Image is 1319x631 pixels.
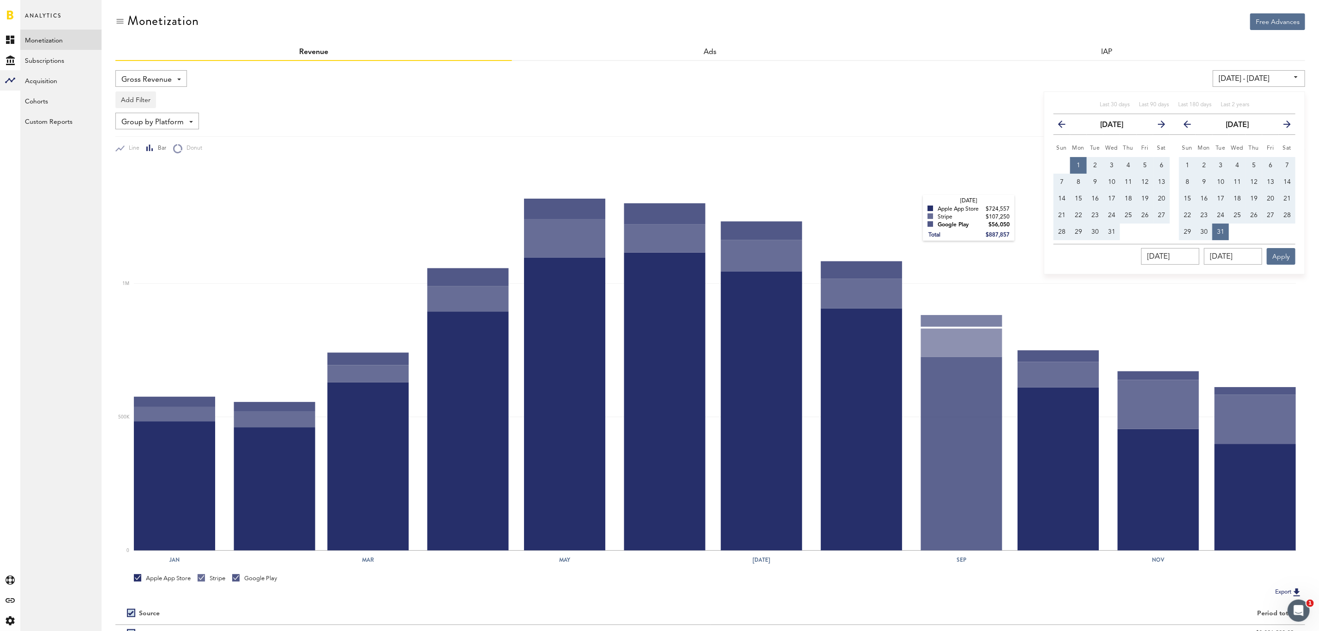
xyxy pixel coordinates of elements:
span: 21 [1283,195,1291,202]
span: 26 [1250,212,1258,218]
a: Cohorts [20,91,102,111]
button: 24 [1103,207,1120,224]
small: Thursday [1249,146,1259,151]
span: 23 [1091,212,1099,218]
span: Bar [154,145,166,152]
button: 9 [1087,174,1103,190]
span: 25 [1125,212,1132,218]
button: 16 [1196,190,1212,207]
span: 1 [1307,600,1314,607]
span: 30 [1200,229,1208,235]
button: 2 [1196,157,1212,174]
span: 7 [1285,162,1289,169]
strong: [DATE] [1100,121,1123,129]
span: 2 [1093,162,1097,169]
button: Export [1272,586,1305,598]
button: 11 [1229,174,1246,190]
button: 10 [1212,174,1229,190]
button: 17 [1103,190,1120,207]
span: 28 [1283,212,1291,218]
text: 500K [118,415,130,419]
span: 14 [1058,195,1066,202]
small: Thursday [1123,146,1134,151]
button: 27 [1262,207,1279,224]
span: 24 [1217,212,1224,218]
span: 4 [1126,162,1130,169]
span: Last 90 days [1139,102,1169,108]
span: 27 [1158,212,1165,218]
button: 25 [1229,207,1246,224]
text: 1M [122,281,129,286]
button: 9 [1196,174,1212,190]
span: 27 [1267,212,1274,218]
span: 19 [1141,195,1149,202]
button: 28 [1054,224,1070,240]
span: 14 [1283,179,1291,185]
span: 1 [1186,162,1189,169]
button: Free Advances [1250,13,1305,30]
button: 11 [1120,174,1137,190]
button: 8 [1179,174,1196,190]
span: 18 [1125,195,1132,202]
button: 19 [1137,190,1153,207]
button: 4 [1120,157,1137,174]
button: 30 [1087,224,1103,240]
button: 2 [1087,157,1103,174]
span: 17 [1217,195,1224,202]
button: 14 [1279,174,1295,190]
span: 8 [1186,179,1189,185]
small: Wednesday [1231,146,1244,151]
button: 21 [1279,190,1295,207]
span: 16 [1200,195,1208,202]
span: 5 [1143,162,1147,169]
span: 31 [1108,229,1115,235]
button: 20 [1153,190,1170,207]
span: 5 [1252,162,1256,169]
span: 19 [1250,195,1258,202]
button: 7 [1279,157,1295,174]
span: Group by Platform [121,115,184,130]
button: 15 [1070,190,1087,207]
text: Jan [169,556,180,564]
span: 28 [1058,229,1066,235]
span: 1 [1077,162,1080,169]
span: 13 [1158,179,1165,185]
span: 26 [1141,212,1149,218]
span: 9 [1093,179,1097,185]
span: 29 [1184,229,1191,235]
button: 31 [1103,224,1120,240]
button: 22 [1179,207,1196,224]
span: Last 2 years [1221,102,1249,108]
small: Sunday [1057,146,1067,151]
span: 22 [1184,212,1191,218]
button: 16 [1087,190,1103,207]
a: Ads [704,49,717,56]
button: 18 [1229,190,1246,207]
div: Google Play [232,574,277,582]
span: 2 [1202,162,1206,169]
button: 8 [1070,174,1087,190]
span: 10 [1217,179,1224,185]
span: Analytics [25,10,61,30]
span: 3 [1219,162,1223,169]
button: 5 [1137,157,1153,174]
a: Revenue [299,49,328,56]
a: Custom Reports [20,111,102,131]
span: 20 [1267,195,1274,202]
button: 3 [1212,157,1229,174]
span: Gross Revenue [121,72,172,88]
span: 16 [1091,195,1099,202]
span: 4 [1235,162,1239,169]
button: 1 [1179,157,1196,174]
img: Export [1291,587,1302,598]
iframe: Intercom live chat [1288,600,1310,622]
text: [DATE] [753,556,770,564]
span: 11 [1125,179,1132,185]
span: 3 [1110,162,1114,169]
button: 28 [1279,207,1295,224]
div: Monetization [127,13,199,28]
button: 27 [1153,207,1170,224]
button: 23 [1087,207,1103,224]
button: 26 [1246,207,1262,224]
a: Subscriptions [20,50,102,70]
